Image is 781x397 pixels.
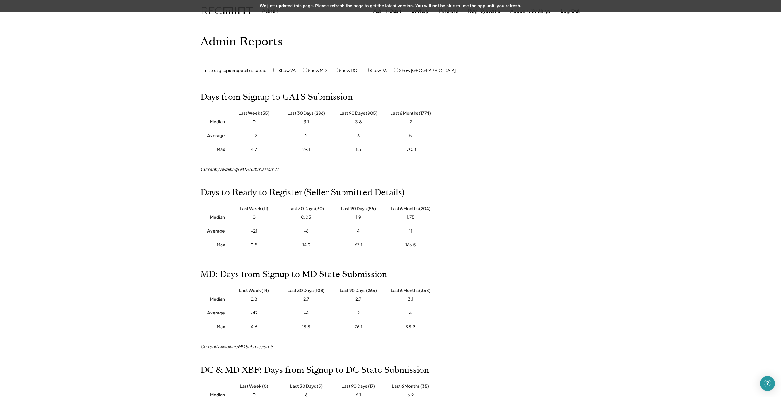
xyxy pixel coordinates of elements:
[200,242,225,247] div: Max
[231,324,277,330] div: 4.6
[278,67,296,73] label: Show VA
[231,242,277,248] div: 0.5
[388,287,434,293] div: Last 6 Months (358)
[388,146,434,152] div: 170.8
[283,287,329,293] div: Last 30 Days (108)
[335,133,381,139] div: 6
[231,383,277,389] div: Last Week (0)
[283,296,329,302] div: 2.7
[231,310,277,316] div: -47
[308,67,327,73] label: Show MD
[335,110,381,116] div: Last 90 Days (805)
[200,344,273,350] div: Currently Awaiting MD Submission: 8
[200,324,225,329] div: Max
[200,67,266,74] div: Limit to signups in specific states:
[200,228,225,233] div: Average
[283,119,329,125] div: 3.1
[388,296,434,302] div: 3.1
[760,376,775,391] div: Open Intercom Messenger
[335,383,381,389] div: Last 90 Days (17)
[335,146,381,152] div: 83
[200,296,225,302] div: Median
[200,214,225,220] div: Median
[200,365,429,376] h2: DC & MD XBF: Days from Signup to DC State Submission
[283,228,329,234] div: -6
[369,67,387,73] label: Show PA
[283,242,329,248] div: 14.9
[388,242,434,248] div: 166.5
[200,119,225,124] div: Median
[388,324,434,330] div: 98.9
[231,228,277,234] div: -21
[283,324,329,330] div: 18.8
[283,110,329,116] div: Last 30 Days (286)
[335,206,381,211] div: Last 90 Days (85)
[388,383,434,389] div: Last 6 Months (35)
[283,133,329,139] div: 2
[335,242,381,248] div: 67.1
[388,310,434,316] div: 4
[388,133,434,139] div: 5
[283,146,329,152] div: 29.1
[200,187,404,198] h2: Days to Ready to Register (Seller Submitted Details)
[231,296,277,302] div: 2.8
[335,214,381,220] div: 1.9
[335,310,381,316] div: 2
[388,110,434,116] div: Last 6 Months (1774)
[283,310,329,316] div: -4
[283,383,329,389] div: Last 30 Days (5)
[335,228,381,234] div: 4
[388,206,434,211] div: Last 6 Months (204)
[335,119,381,125] div: 3.8
[200,146,225,152] div: Max
[388,228,434,234] div: 11
[335,287,381,293] div: Last 90 Days (265)
[231,119,277,125] div: 0
[200,92,353,102] h2: Days from Signup to GATS Submission
[388,214,434,220] div: 1.75
[231,133,277,139] div: -12
[231,146,277,152] div: 4.7
[231,287,277,293] div: Last Week (14)
[231,110,277,116] div: Last Week (55)
[200,310,225,315] div: Average
[335,324,381,330] div: 76.1
[283,214,329,220] div: 0.05
[339,67,357,73] label: Show DC
[399,67,456,73] label: Show [GEOGRAPHIC_DATA]
[200,269,387,280] h2: MD: Days from Signup to MD State Submission
[388,119,434,125] div: 2
[283,206,329,211] div: Last 30 Days (30)
[231,206,277,211] div: Last Week (11)
[200,166,278,172] div: Currently Awaiting GATS Submission: 71
[231,214,277,220] div: 0
[335,296,381,302] div: 2.7
[200,133,225,138] div: Average
[200,35,449,49] h1: Admin Reports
